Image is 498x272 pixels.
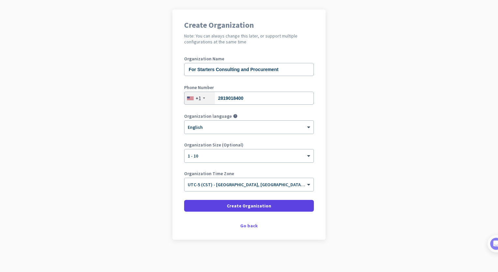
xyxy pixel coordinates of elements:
[227,203,271,209] span: Create Organization
[184,171,314,176] label: Organization Time Zone
[184,85,314,90] label: Phone Number
[196,95,201,101] div: +1
[184,92,314,105] input: 201-555-0123
[184,33,314,45] h2: Note: You can always change this later, or support multiple configurations at the same time
[184,56,314,61] label: Organization Name
[233,114,238,118] i: help
[184,63,314,76] input: What is the name of your organization?
[184,143,314,147] label: Organization Size (Optional)
[184,21,314,29] h1: Create Organization
[184,223,314,228] div: Go back
[184,114,232,118] label: Organization language
[184,200,314,212] button: Create Organization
